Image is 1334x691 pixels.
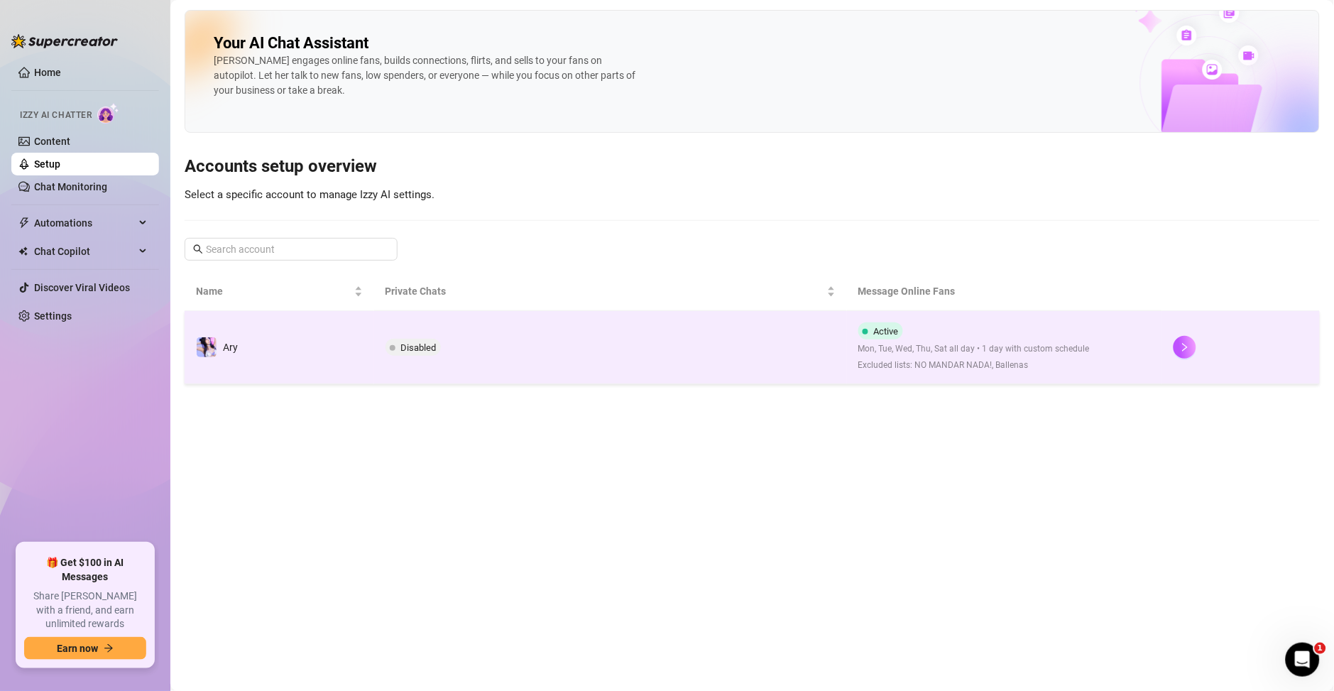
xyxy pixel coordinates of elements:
[214,33,368,53] h2: Your AI Chat Assistant
[858,342,1090,356] span: Mon, Tue, Wed, Thu, Sat all day • 1 day with custom schedule
[206,241,378,257] input: Search account
[1286,643,1320,677] iframe: Intercom live chat
[34,282,130,293] a: Discover Viral Videos
[193,244,203,254] span: search
[1180,342,1190,352] span: right
[18,246,28,256] img: Chat Copilot
[34,67,61,78] a: Home
[196,283,351,299] span: Name
[34,158,60,170] a: Setup
[34,212,135,234] span: Automations
[34,136,70,147] a: Content
[34,240,135,263] span: Chat Copilot
[185,188,434,201] span: Select a specific account to manage Izzy AI settings.
[223,342,238,353] span: Ary
[874,326,899,337] span: Active
[34,310,72,322] a: Settings
[1315,643,1326,654] span: 1
[858,359,1090,372] span: Excluded lists: NO MANDAR NADA!, Ballenas
[24,589,146,631] span: Share [PERSON_NAME] with a friend, and earn unlimited rewards
[57,643,98,654] span: Earn now
[374,272,847,311] th: Private Chats
[24,556,146,584] span: 🎁 Get $100 in AI Messages
[24,637,146,660] button: Earn nowarrow-right
[401,342,437,353] span: Disabled
[18,217,30,229] span: thunderbolt
[104,643,114,653] span: arrow-right
[20,109,92,122] span: Izzy AI Chatter
[185,156,1320,178] h3: Accounts setup overview
[386,283,824,299] span: Private Chats
[34,181,107,192] a: Chat Monitoring
[1174,336,1196,359] button: right
[847,272,1162,311] th: Message Online Fans
[97,103,119,124] img: AI Chatter
[214,53,640,98] div: [PERSON_NAME] engages online fans, builds connections, flirts, and sells to your fans on autopilo...
[185,272,374,311] th: Name
[11,34,118,48] img: logo-BBDzfeDw.svg
[197,337,217,357] img: Ary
